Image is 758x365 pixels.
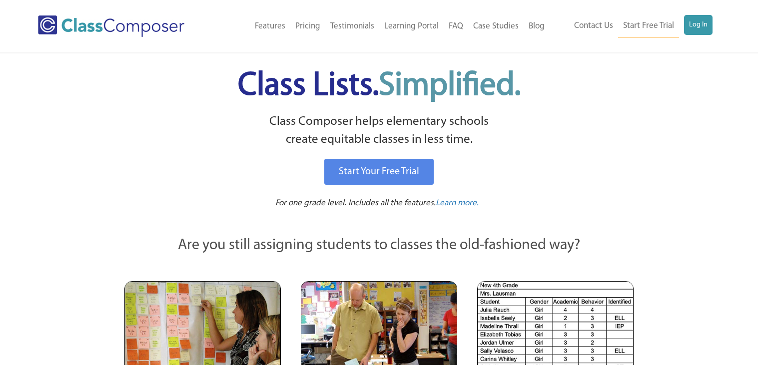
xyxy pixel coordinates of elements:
[569,15,618,37] a: Contact Us
[123,113,636,149] p: Class Composer helps elementary schools create equitable classes in less time.
[339,167,419,177] span: Start Your Free Trial
[38,15,184,37] img: Class Composer
[436,197,479,210] a: Learn more.
[684,15,713,35] a: Log In
[379,70,521,102] span: Simplified.
[324,159,434,185] a: Start Your Free Trial
[290,15,325,37] a: Pricing
[238,70,521,102] span: Class Lists.
[444,15,468,37] a: FAQ
[216,15,550,37] nav: Header Menu
[124,235,634,257] p: Are you still assigning students to classes the old-fashioned way?
[618,15,679,37] a: Start Free Trial
[436,199,479,207] span: Learn more.
[550,15,713,37] nav: Header Menu
[468,15,524,37] a: Case Studies
[250,15,290,37] a: Features
[325,15,379,37] a: Testimonials
[524,15,550,37] a: Blog
[275,199,436,207] span: For one grade level. Includes all the features.
[379,15,444,37] a: Learning Portal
